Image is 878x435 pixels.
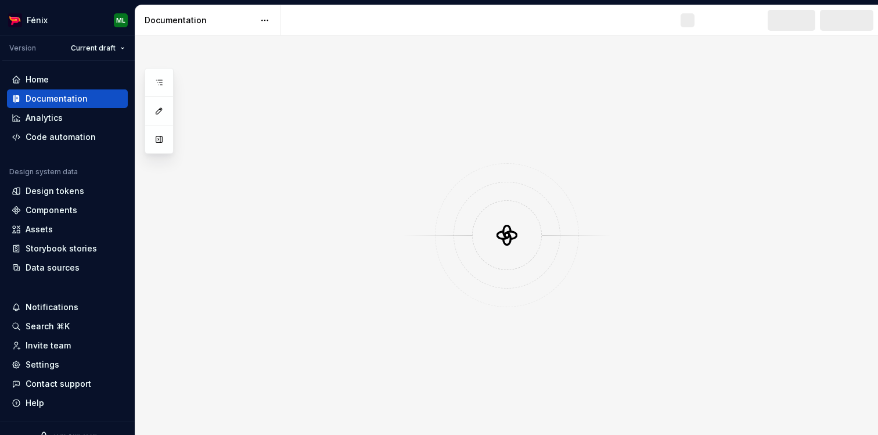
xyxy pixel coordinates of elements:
[7,317,128,336] button: Search ⌘K
[26,262,80,274] div: Data sources
[66,40,130,56] button: Current draft
[7,355,128,374] a: Settings
[26,74,49,85] div: Home
[8,13,22,27] img: c22002f0-c20a-4db5-8808-0be8483c155a.png
[27,15,48,26] div: Fénix
[7,182,128,200] a: Design tokens
[116,16,125,25] div: ML
[71,44,116,53] span: Current draft
[26,204,77,216] div: Components
[26,378,91,390] div: Contact support
[26,340,71,351] div: Invite team
[7,298,128,317] button: Notifications
[26,131,96,143] div: Code automation
[9,44,36,53] div: Version
[9,167,78,177] div: Design system data
[26,93,88,105] div: Documentation
[7,109,128,127] a: Analytics
[7,239,128,258] a: Storybook stories
[7,89,128,108] a: Documentation
[145,15,254,26] div: Documentation
[26,243,97,254] div: Storybook stories
[7,128,128,146] a: Code automation
[26,321,70,332] div: Search ⌘K
[7,220,128,239] a: Assets
[7,394,128,412] button: Help
[26,185,84,197] div: Design tokens
[7,375,128,393] button: Contact support
[26,224,53,235] div: Assets
[26,359,59,371] div: Settings
[7,70,128,89] a: Home
[2,8,132,33] button: FénixML
[7,336,128,355] a: Invite team
[26,397,44,409] div: Help
[7,201,128,220] a: Components
[26,112,63,124] div: Analytics
[26,301,78,313] div: Notifications
[7,258,128,277] a: Data sources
